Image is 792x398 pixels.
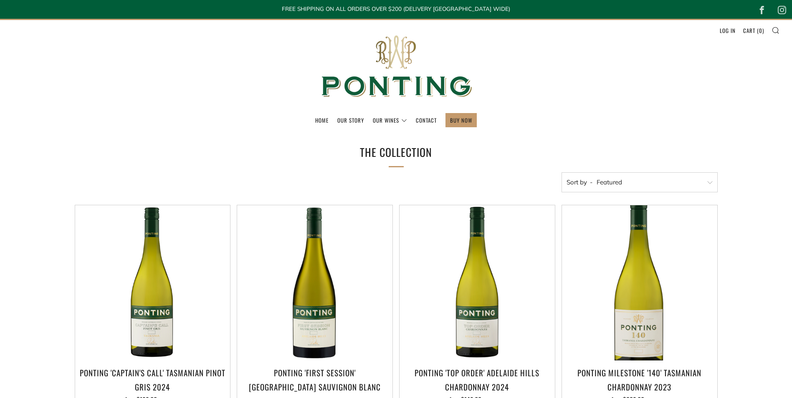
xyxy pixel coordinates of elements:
a: Contact [416,113,437,127]
a: Our Wines [373,113,407,127]
h1: The Collection [271,143,521,162]
h3: Ponting 'Captain's Call' Tasmanian Pinot Gris 2024 [79,365,226,394]
img: Ponting Wines [313,20,480,113]
a: Home [315,113,329,127]
a: Log in [720,24,736,37]
h3: Ponting Milestone '140' Tasmanian Chardonnay 2023 [566,365,713,394]
span: 0 [759,26,762,35]
a: BUY NOW [450,113,472,127]
a: Cart (0) [743,24,764,37]
a: Our Story [337,113,364,127]
h3: Ponting 'Top Order' Adelaide Hills Chardonnay 2024 [404,365,551,394]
